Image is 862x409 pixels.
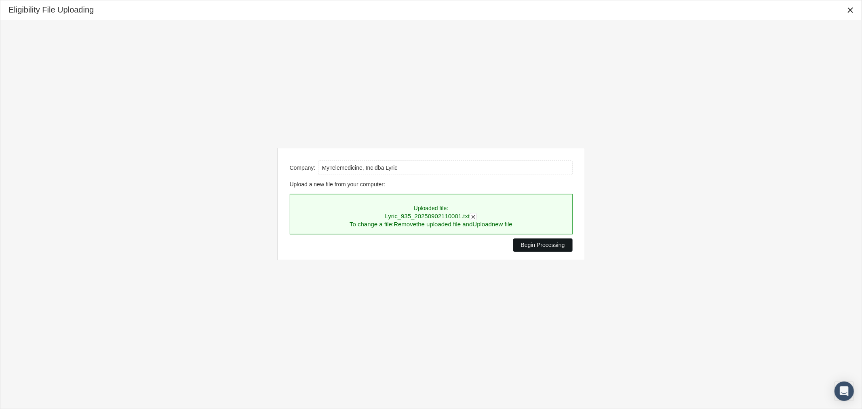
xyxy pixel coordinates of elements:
span: Begin Processing [521,242,565,248]
div: Eligibility File Uploading [8,4,94,15]
b: Upload [473,221,492,228]
div: Close [843,3,858,17]
b: Uploaded file: [414,205,449,211]
p: Upload a new file from your computer: [290,181,573,188]
div: Begin Processing [513,238,573,252]
span: Company: [290,164,316,171]
div: To change a file: the uploaded file and new file [350,220,512,228]
b: Remove [394,221,416,228]
div: Lyric_935_20250902110001.txt [350,212,512,220]
div: Close [470,213,477,220]
div: Open Intercom Messenger [835,382,854,401]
